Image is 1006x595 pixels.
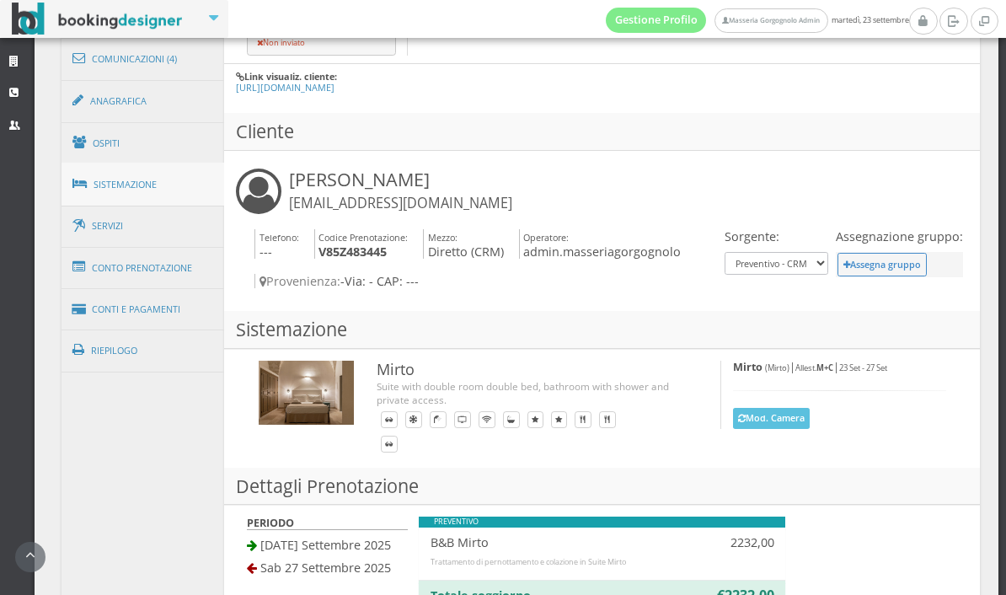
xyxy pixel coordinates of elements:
[260,560,391,576] span: Sab 27 Settembre 2025
[431,557,774,568] div: Trattamento di pernottamento e colazione in Suite Mirto
[345,273,366,289] span: Via:
[254,229,299,259] h4: ---
[419,517,785,528] div: PREVENTIVO
[62,288,225,331] a: Conti e Pagamenti
[62,329,225,373] a: Riepilogo
[62,37,225,81] a: Comunicazioni (4)
[836,229,963,244] h4: Assegnazione gruppo:
[254,274,720,288] h4: -
[523,231,569,244] small: Operatore:
[244,70,337,83] b: Link visualiz. cliente:
[318,231,408,244] small: Codice Prenotazione:
[260,537,391,553] span: [DATE] Settembre 2025
[765,362,789,373] small: (Mirto)
[377,361,687,379] h3: Mirto
[733,360,763,374] b: Mirto
[423,229,504,259] h4: Diretto (CRM)
[62,121,225,165] a: Ospiti
[733,361,946,373] h5: | |
[257,37,305,48] small: Non inviato
[795,362,833,373] small: Allest.
[289,194,512,212] small: [EMAIL_ADDRESS][DOMAIN_NAME]
[224,468,980,506] h3: Dettagli Prenotazione
[62,79,225,123] a: Anagrafica
[377,379,687,407] div: Suite with double room double bed, bathroom with shower and private access.
[606,8,909,33] span: martedì, 23 settembre
[428,231,458,244] small: Mezzo:
[224,311,980,349] h3: Sistemazione
[705,535,774,549] h4: 2232,00
[289,169,512,212] h3: [PERSON_NAME]
[62,163,225,206] a: Sistemazione
[816,362,833,373] b: M C
[260,231,299,244] small: Telefono:
[62,205,225,248] a: Servizi
[714,8,827,33] a: Masseria Gorgognolo Admin
[369,273,419,289] span: - CAP: ---
[318,244,387,260] b: V85Z483445
[837,253,928,276] button: Assegna gruppo
[260,273,340,289] span: Provenienza:
[431,535,682,549] h4: B&B Mirto
[12,3,183,35] img: BookingDesigner.com
[839,362,887,373] small: 23 Set - 27 Set
[259,361,354,425] img: bf77c9f8592811ee9b0b027e0800ecac.jpg
[824,362,828,373] b: +
[62,246,225,290] a: Conto Prenotazione
[224,113,980,151] h3: Cliente
[725,229,828,244] h4: Sorgente:
[606,8,707,33] a: Gestione Profilo
[236,81,334,94] a: [URL][DOMAIN_NAME]
[733,408,811,429] button: Mod. Camera
[519,229,682,259] h4: admin.masseriagorgognolo
[247,516,294,530] b: PERIODO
